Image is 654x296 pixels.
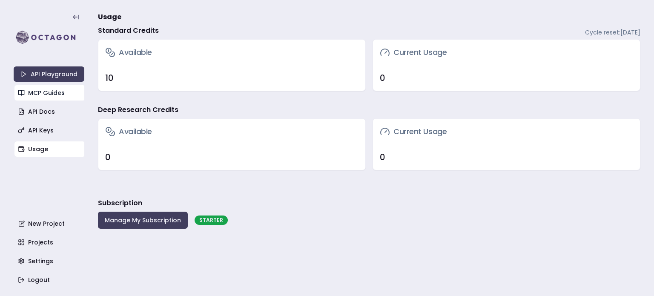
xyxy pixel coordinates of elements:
h3: Current Usage [380,46,447,58]
a: Logout [14,272,85,287]
a: Projects [14,235,85,250]
a: API Keys [14,123,85,138]
h3: Available [105,46,152,58]
div: 0 [380,151,633,163]
span: Cycle reset: [DATE] [585,28,640,37]
span: Usage [98,12,121,22]
h3: Current Usage [380,126,447,138]
div: 0 [105,151,359,163]
button: Manage My Subscription [98,212,188,229]
img: logo-rect-yK7x_WSZ.svg [14,29,84,46]
div: 10 [105,72,359,84]
h4: Deep Research Credits [98,105,178,115]
h3: Subscription [98,198,142,208]
a: Settings [14,253,85,269]
h3: Available [105,126,152,138]
a: MCP Guides [14,85,85,101]
a: Usage [14,141,85,157]
div: 0 [380,72,633,84]
a: API Docs [14,104,85,119]
a: New Project [14,216,85,231]
div: STARTER [195,216,228,225]
a: API Playground [14,66,84,82]
h4: Standard Credits [98,26,159,36]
